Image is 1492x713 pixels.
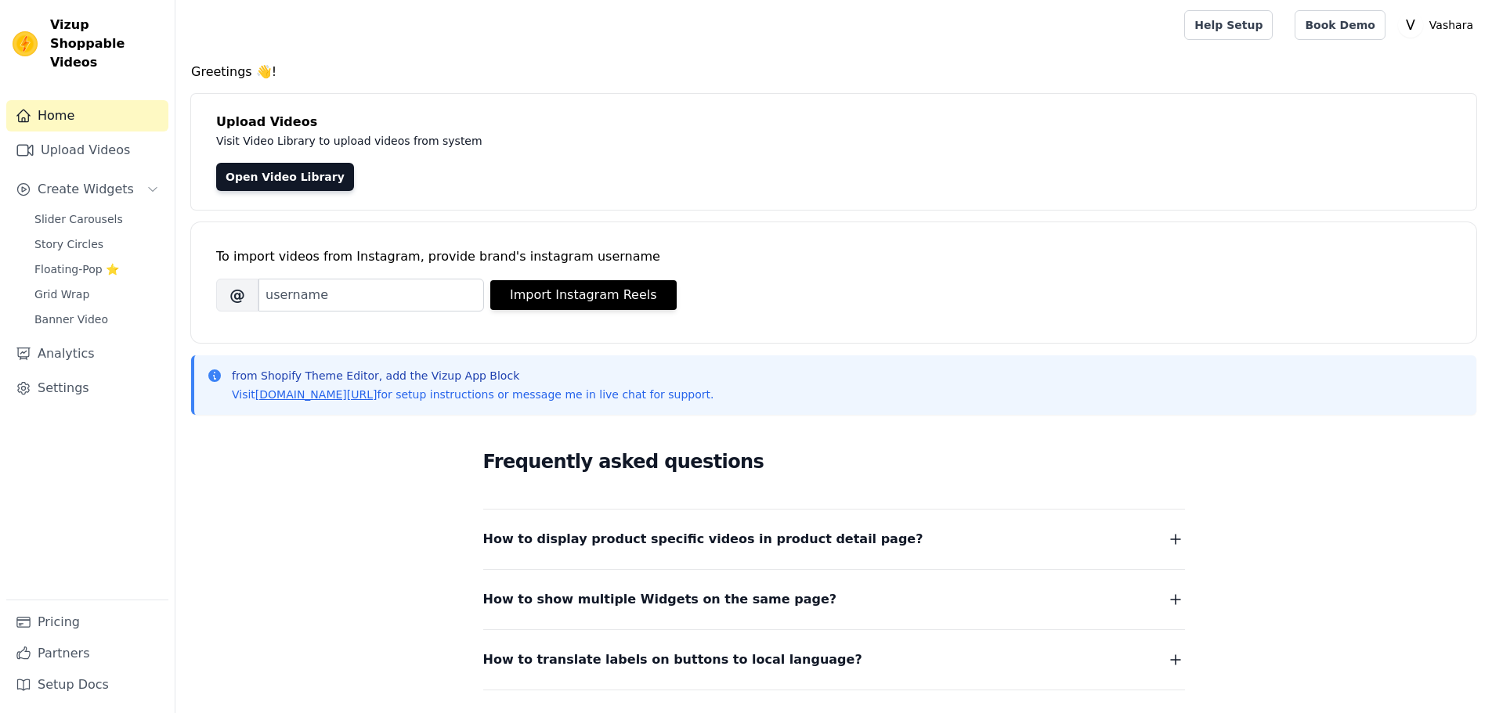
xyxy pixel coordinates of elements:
[255,388,378,401] a: [DOMAIN_NAME][URL]
[6,669,168,700] a: Setup Docs
[25,233,168,255] a: Story Circles
[34,311,108,327] span: Banner Video
[6,373,168,404] a: Settings
[1184,10,1273,40] a: Help Setup
[490,280,677,310] button: Import Instagram Reels
[6,607,168,638] a: Pricing
[216,113,1451,131] h4: Upload Videos
[216,279,258,311] span: @
[34,286,89,302] span: Grid Wrap
[216,247,1451,266] div: To import videos from Instagram, provide brand's instagram username
[483,589,1185,610] button: How to show multiple Widgets on the same page?
[38,180,134,199] span: Create Widgets
[6,338,168,369] a: Analytics
[6,638,168,669] a: Partners
[1406,17,1415,33] text: V
[483,446,1185,477] h2: Frequently asked questions
[50,16,162,72] span: Vizup Shoppable Videos
[34,261,119,277] span: Floating-Pop ⭐
[483,528,923,550] span: How to display product specific videos in product detail page?
[1423,11,1479,39] p: Vashara
[216,131,918,150] p: Visit Video Library to upload videos from system
[232,368,713,384] p: from Shopify Theme Editor, add the Vizup App Block
[191,63,1476,81] h4: Greetings 👋!
[25,283,168,305] a: Grid Wrap
[6,174,168,205] button: Create Widgets
[6,100,168,131] a: Home
[1295,10,1385,40] a: Book Demo
[6,135,168,166] a: Upload Videos
[483,528,1185,550] button: How to display product specific videos in product detail page?
[34,236,103,252] span: Story Circles
[13,31,38,56] img: Vizup
[1398,11,1479,39] button: V Vashara
[34,211,123,227] span: Slider Carousels
[483,649,862,671] span: How to translate labels on buttons to local language?
[25,208,168,230] a: Slider Carousels
[216,163,354,191] a: Open Video Library
[483,649,1185,671] button: How to translate labels on buttons to local language?
[483,589,837,610] span: How to show multiple Widgets on the same page?
[25,308,168,330] a: Banner Video
[258,279,484,311] input: username
[232,387,713,402] p: Visit for setup instructions or message me in live chat for support.
[25,258,168,280] a: Floating-Pop ⭐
